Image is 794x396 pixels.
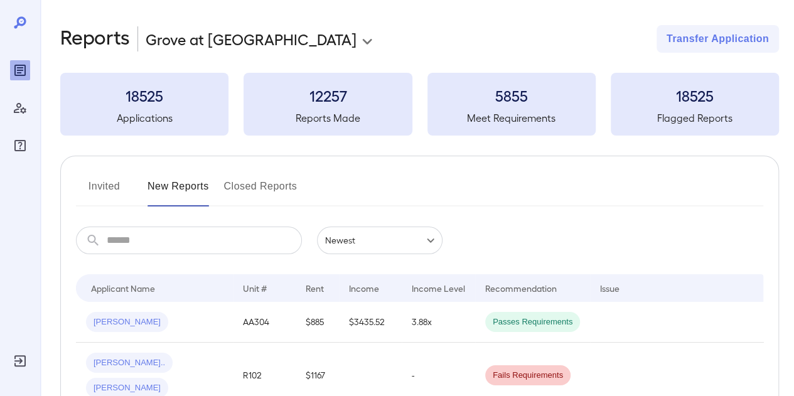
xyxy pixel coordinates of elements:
h5: Flagged Reports [611,110,779,126]
div: Reports [10,60,30,80]
h5: Applications [60,110,228,126]
td: $3435.52 [339,302,402,343]
h2: Reports [60,25,130,53]
div: Recommendation [485,281,557,296]
summary: 18525Applications12257Reports Made5855Meet Requirements18525Flagged Reports [60,73,779,136]
span: Fails Requirements [485,370,571,382]
span: [PERSON_NAME] [86,382,168,394]
div: Income [349,281,379,296]
button: Invited [76,176,132,206]
div: Income Level [412,281,465,296]
p: Grove at [GEOGRAPHIC_DATA] [146,29,357,49]
div: Issue [600,281,620,296]
td: AA304 [233,302,296,343]
h3: 18525 [60,85,228,105]
div: Rent [306,281,326,296]
td: 3.88x [402,302,475,343]
button: Transfer Application [657,25,779,53]
h3: 12257 [244,85,412,105]
div: FAQ [10,136,30,156]
span: Passes Requirements [485,316,580,328]
h5: Meet Requirements [427,110,596,126]
h3: 5855 [427,85,596,105]
div: Manage Users [10,98,30,118]
h5: Reports Made [244,110,412,126]
div: Newest [317,227,443,254]
h3: 18525 [611,85,779,105]
div: Unit # [243,281,267,296]
div: Log Out [10,351,30,371]
div: Applicant Name [91,281,155,296]
span: [PERSON_NAME] [86,316,168,328]
span: [PERSON_NAME].. [86,357,173,369]
td: $885 [296,302,339,343]
button: New Reports [148,176,209,206]
button: Closed Reports [224,176,298,206]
